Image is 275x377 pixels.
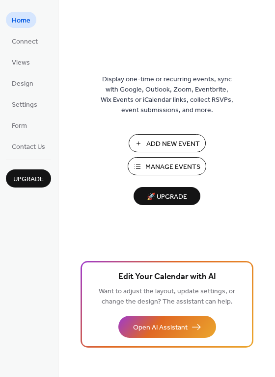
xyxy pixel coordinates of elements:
[134,187,200,205] button: 🚀 Upgrade
[118,316,216,338] button: Open AI Assistant
[6,169,51,188] button: Upgrade
[12,142,45,152] span: Contact Us
[139,190,194,204] span: 🚀 Upgrade
[145,162,200,172] span: Manage Events
[12,58,30,68] span: Views
[6,54,36,70] a: Views
[12,37,38,47] span: Connect
[6,117,33,133] a: Form
[12,16,30,26] span: Home
[6,138,51,154] a: Contact Us
[12,100,37,110] span: Settings
[118,270,216,284] span: Edit Your Calendar with AI
[101,74,233,116] span: Display one-time or recurring events, sync with Google, Outlook, Zoom, Eventbrite, Wix Events or ...
[99,285,235,308] span: Want to adjust the layout, update settings, or change the design? The assistant can help.
[128,157,206,175] button: Manage Events
[6,96,43,112] a: Settings
[12,121,27,131] span: Form
[6,33,44,49] a: Connect
[13,174,44,185] span: Upgrade
[146,139,200,149] span: Add New Event
[6,75,39,91] a: Design
[133,323,188,333] span: Open AI Assistant
[12,79,33,89] span: Design
[129,134,206,152] button: Add New Event
[6,12,36,28] a: Home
